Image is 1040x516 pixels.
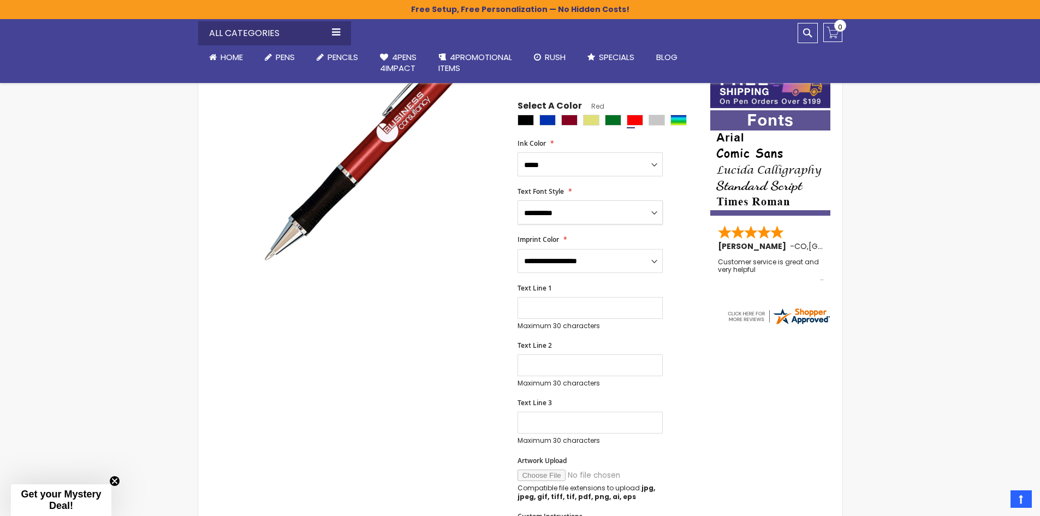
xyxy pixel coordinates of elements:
[809,241,889,252] span: [GEOGRAPHIC_DATA]
[438,51,512,74] span: 4PROMOTIONAL ITEMS
[523,45,577,69] a: Rush
[518,100,582,115] span: Select A Color
[518,187,564,196] span: Text Font Style
[726,306,831,326] img: 4pens.com widget logo
[545,51,566,63] span: Rush
[518,283,552,293] span: Text Line 1
[306,45,369,69] a: Pencils
[254,19,503,268] img: barton_main-2024-red_2.jpg
[518,115,534,126] div: Black
[577,45,645,69] a: Specials
[518,436,663,445] p: Maximum 30 characters
[198,45,254,69] a: Home
[21,489,101,511] span: Get your Mystery Deal!
[794,241,807,252] span: CO
[627,115,643,126] div: Red
[599,51,634,63] span: Specials
[539,115,556,126] div: Blue
[605,115,621,126] div: Green
[221,51,243,63] span: Home
[11,484,111,516] div: Get your Mystery Deal!Close teaser
[710,110,830,216] img: font-personalization-examples
[109,476,120,487] button: Close teaser
[561,115,578,126] div: Burgundy
[369,45,427,81] a: 4Pens4impact
[726,319,831,328] a: 4pens.com certificate URL
[670,115,687,126] div: Assorted
[518,341,552,350] span: Text Line 2
[380,51,417,74] span: 4Pens 4impact
[718,241,790,252] span: [PERSON_NAME]
[718,258,824,282] div: Customer service is great and very helpful
[518,398,552,407] span: Text Line 3
[518,456,567,465] span: Artwork Upload
[518,483,655,501] strong: jpg, jpeg, gif, tiff, tif, pdf, png, ai, eps
[790,241,889,252] span: - ,
[198,21,351,45] div: All Categories
[518,484,663,501] p: Compatible file extensions to upload:
[838,22,842,32] span: 0
[583,115,599,126] div: Gold
[710,69,830,108] img: Free shipping on orders over $199
[823,23,842,42] a: 0
[427,45,523,81] a: 4PROMOTIONALITEMS
[649,115,665,126] div: Silver
[328,51,358,63] span: Pencils
[276,51,295,63] span: Pens
[656,51,678,63] span: Blog
[518,139,546,148] span: Ink Color
[645,45,688,69] a: Blog
[518,235,559,244] span: Imprint Color
[518,322,663,330] p: Maximum 30 characters
[582,102,604,111] span: Red
[254,45,306,69] a: Pens
[518,379,663,388] p: Maximum 30 characters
